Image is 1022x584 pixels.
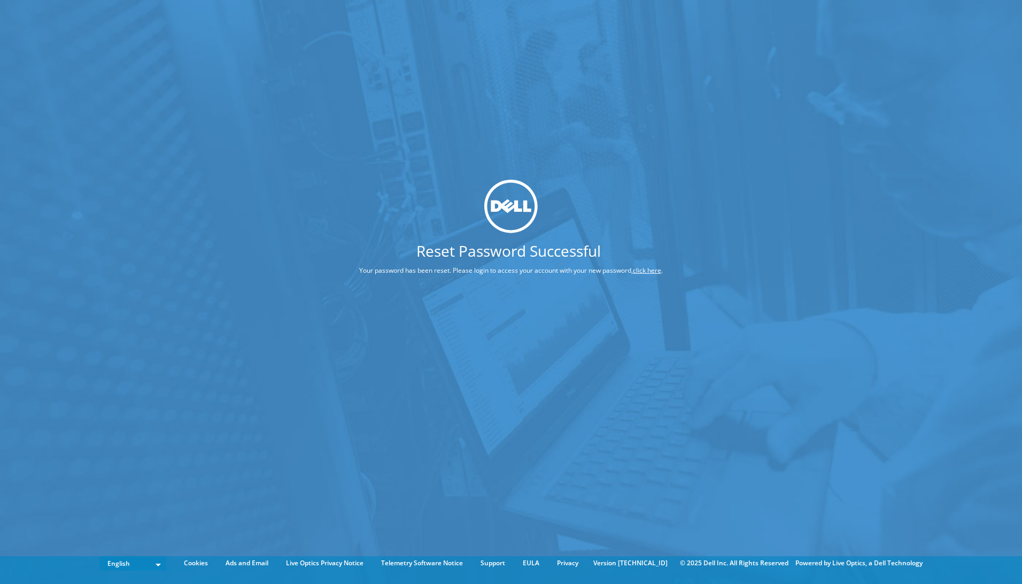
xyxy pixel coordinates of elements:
[588,557,673,569] li: Version [TECHNICAL_ID]
[319,243,698,258] h1: Reset Password Successful
[795,557,923,569] li: Powered by Live Optics, a Dell Technology
[176,557,216,569] a: Cookies
[473,557,513,569] a: Support
[515,557,547,569] a: EULA
[633,265,661,274] a: click here
[549,557,586,569] a: Privacy
[319,264,703,276] p: Your password has been reset. Please login to access your account with your new password, .
[278,557,371,569] a: Live Optics Privacy Notice
[218,557,276,569] a: Ads and Email
[675,557,794,569] li: © 2025 Dell Inc. All Rights Reserved
[484,180,538,233] img: dell_svg_logo.svg
[373,557,471,569] a: Telemetry Software Notice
